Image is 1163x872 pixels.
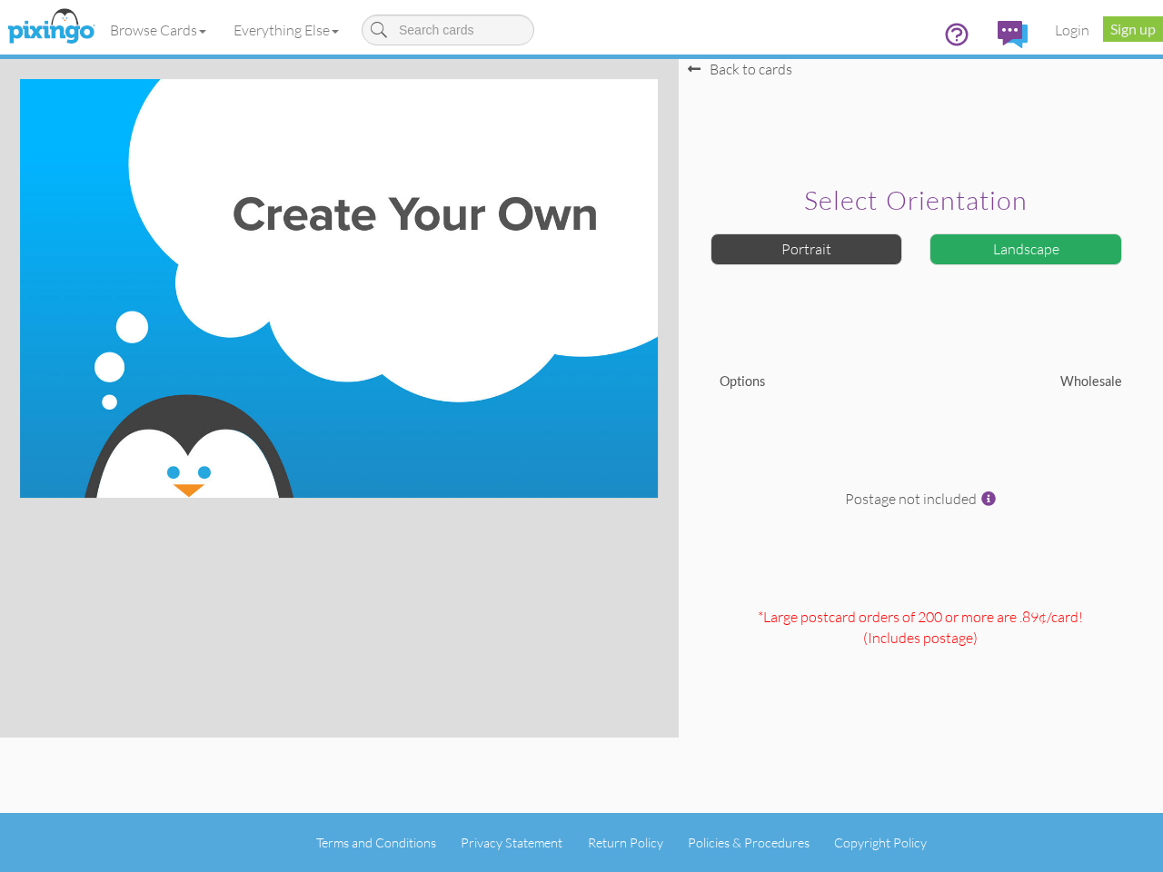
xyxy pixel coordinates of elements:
[20,79,658,498] img: create-your-own-landscape.jpg
[692,489,1149,598] div: Postage not included
[3,5,99,50] img: pixingo logo
[362,15,534,45] input: Search cards
[1103,16,1163,42] a: Sign up
[711,233,903,265] div: Portrait
[588,835,663,850] a: Return Policy
[1041,7,1103,53] a: Login
[461,835,562,850] a: Privacy Statement
[715,186,1118,215] h2: Select orientation
[688,835,810,850] a: Policies & Procedures
[96,7,220,53] a: Browse Cards
[692,607,1149,737] div: *Large postcard orders of 200 or more are .89¢/card! (Includes postage )
[316,835,436,850] a: Terms and Conditions
[920,372,1136,391] div: Wholesale
[834,835,927,850] a: Copyright Policy
[929,233,1122,265] div: Landscape
[220,7,353,53] a: Everything Else
[706,372,921,391] div: Options
[998,21,1028,48] img: comments.svg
